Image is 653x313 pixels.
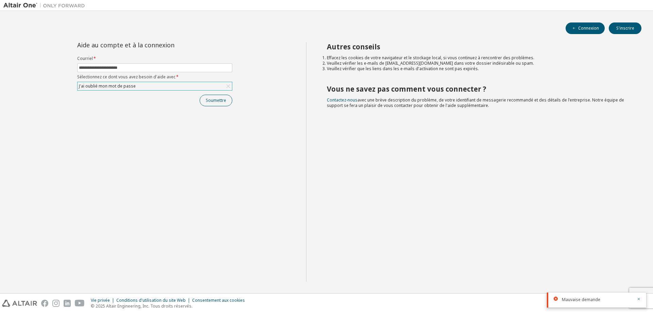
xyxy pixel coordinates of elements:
h2: Vous ne savez pas comment vous connecter ? [327,84,630,93]
div: Vie privée [91,298,116,303]
img: facebook.svg [41,300,48,307]
img: linkedin.svg [64,300,71,307]
img: Altair Un [3,2,88,9]
li: Veuillez vérifier les e-mails de [EMAIL_ADDRESS][DOMAIN_NAME] dans votre dossier indésirable ou s... [327,61,630,66]
div: Consentement aux cookies [192,298,249,303]
a: Contactez-nous [327,97,357,103]
label: Sélectionnez ce dont vous avez besoin d'aide avec [77,74,232,80]
li: Effacez les cookies de votre navigateur et le stockage local, si vous continuez à rencontrer des ... [327,55,630,61]
p: © 2025 Altair Engineering, Inc. Tous droits réservés. [91,303,249,309]
img: youtube.svg [75,300,85,307]
span: Mauvaise demande [562,297,600,302]
div: J'ai oublié mon mot de passe [78,82,232,90]
span: avec une brève description du problème, de votre identifiant de messagerie recommandé et des déta... [327,97,624,108]
h2: Autres conseils [327,42,630,51]
label: Courriel [77,56,232,61]
div: Aide au compte et à la connexion [77,42,201,48]
div: J'ai oublié mon mot de passe [78,82,137,90]
li: Veuillez vérifier que les liens dans les e-mails d'activation ne sont pas expirés. [327,66,630,72]
img: instagram.svg [52,300,60,307]
div: Conditions d'utilisation du site Web [116,298,192,303]
button: S'inscrire [609,22,641,34]
button: Connexion [566,22,605,34]
img: altair_logo.svg [2,300,37,307]
button: Soumettre [200,95,232,106]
